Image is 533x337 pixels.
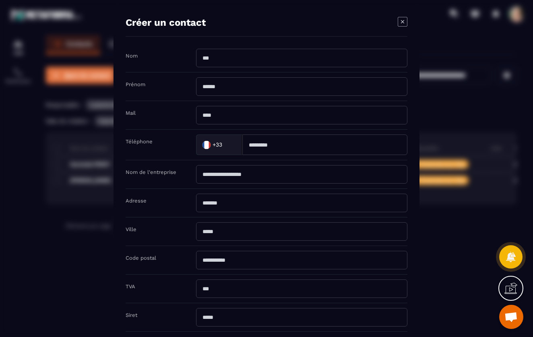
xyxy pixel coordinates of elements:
label: TVA [126,283,135,289]
label: Adresse [126,198,147,204]
label: Siret [126,312,137,318]
span: +33 [213,141,222,149]
label: Nom de l'entreprise [126,169,176,175]
label: Ville [126,226,136,232]
input: Search for option [224,139,234,151]
img: Country Flag [198,136,215,153]
div: Ouvrir le chat [499,305,523,329]
label: Nom [126,53,138,59]
label: Code postal [126,255,156,261]
h4: Créer un contact [126,17,206,28]
label: Téléphone [126,139,153,145]
label: Prénom [126,81,145,87]
label: Mail [126,110,136,116]
div: Search for option [196,134,242,155]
